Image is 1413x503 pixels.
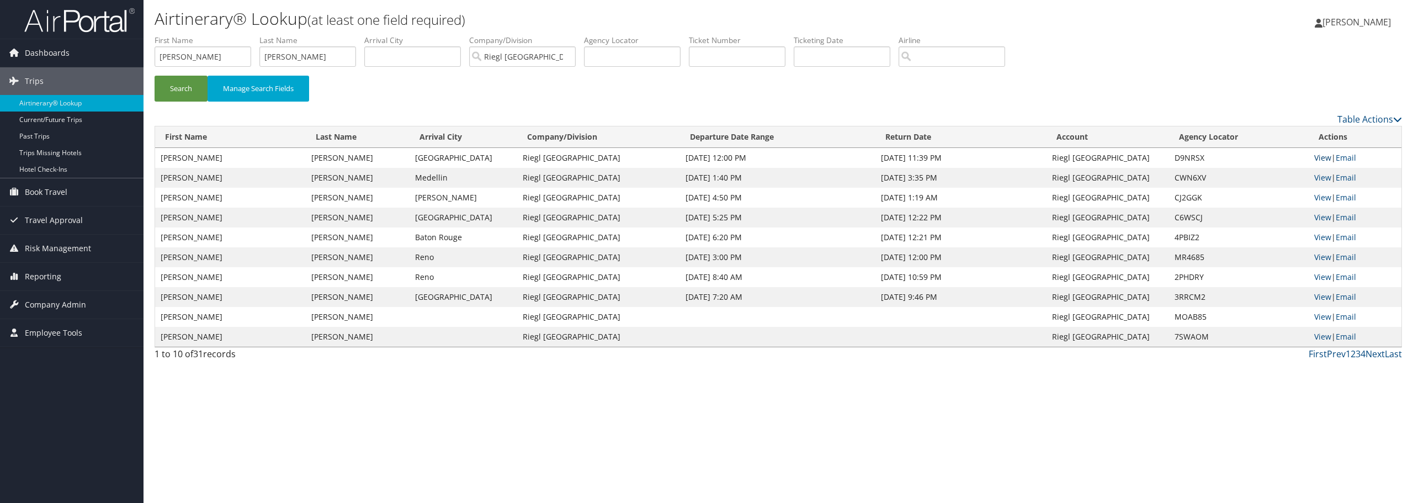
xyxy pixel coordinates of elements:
[25,207,83,234] span: Travel Approval
[1169,287,1309,307] td: 3RRCM2
[1315,6,1402,39] a: [PERSON_NAME]
[1169,267,1309,287] td: 2PHDRY
[875,208,1047,227] td: [DATE] 12:22 PM
[1047,327,1169,347] td: Riegl [GEOGRAPHIC_DATA]
[1047,247,1169,267] td: Riegl [GEOGRAPHIC_DATA]
[875,247,1047,267] td: [DATE] 12:00 PM
[1169,188,1309,208] td: CJ2GGK
[1309,188,1401,208] td: |
[1366,348,1385,360] a: Next
[155,327,306,347] td: [PERSON_NAME]
[306,227,410,247] td: [PERSON_NAME]
[1169,227,1309,247] td: 4PBIZ2
[1309,227,1401,247] td: |
[689,35,794,46] label: Ticket Number
[410,188,517,208] td: [PERSON_NAME]
[1309,247,1401,267] td: |
[25,178,67,206] span: Book Travel
[306,267,410,287] td: [PERSON_NAME]
[1336,272,1356,282] a: Email
[1047,267,1169,287] td: Riegl [GEOGRAPHIC_DATA]
[1309,148,1401,168] td: |
[155,227,306,247] td: [PERSON_NAME]
[1169,148,1309,168] td: D9NRSX
[1336,292,1356,302] a: Email
[1169,307,1309,327] td: MOAB85
[1309,348,1327,360] a: First
[306,208,410,227] td: [PERSON_NAME]
[306,287,410,307] td: [PERSON_NAME]
[1047,307,1169,327] td: Riegl [GEOGRAPHIC_DATA]
[155,126,306,148] th: First Name: activate to sort column ascending
[410,148,517,168] td: [GEOGRAPHIC_DATA]
[517,188,680,208] td: Riegl [GEOGRAPHIC_DATA]
[875,126,1047,148] th: Return Date: activate to sort column ascending
[306,307,410,327] td: [PERSON_NAME]
[1047,287,1169,307] td: Riegl [GEOGRAPHIC_DATA]
[306,327,410,347] td: [PERSON_NAME]
[1336,252,1356,262] a: Email
[410,267,517,287] td: Reno
[680,208,875,227] td: [DATE] 5:25 PM
[1336,212,1356,223] a: Email
[410,287,517,307] td: [GEOGRAPHIC_DATA]
[1327,348,1346,360] a: Prev
[306,148,410,168] td: [PERSON_NAME]
[517,126,680,148] th: Company/Division
[1169,208,1309,227] td: C6WSCJ
[155,347,454,366] div: 1 to 10 of records
[1047,208,1169,227] td: Riegl [GEOGRAPHIC_DATA]
[1314,252,1331,262] a: View
[517,208,680,227] td: Riegl [GEOGRAPHIC_DATA]
[155,287,306,307] td: [PERSON_NAME]
[1309,307,1401,327] td: |
[1314,331,1331,342] a: View
[410,168,517,188] td: Medellin
[1047,227,1169,247] td: Riegl [GEOGRAPHIC_DATA]
[680,227,875,247] td: [DATE] 6:20 PM
[1309,126,1401,148] th: Actions
[1047,168,1169,188] td: Riegl [GEOGRAPHIC_DATA]
[469,35,584,46] label: Company/Division
[1346,348,1351,360] a: 1
[25,67,44,95] span: Trips
[364,35,469,46] label: Arrival City
[1314,152,1331,163] a: View
[1336,152,1356,163] a: Email
[680,126,875,148] th: Departure Date Range: activate to sort column ascending
[1336,192,1356,203] a: Email
[1047,148,1169,168] td: Riegl [GEOGRAPHIC_DATA]
[1314,232,1331,242] a: View
[208,76,309,102] button: Manage Search Fields
[517,247,680,267] td: Riegl [GEOGRAPHIC_DATA]
[24,7,135,33] img: airportal-logo.png
[193,348,203,360] span: 31
[875,168,1047,188] td: [DATE] 3:35 PM
[680,287,875,307] td: [DATE] 7:20 AM
[1337,113,1402,125] a: Table Actions
[155,35,259,46] label: First Name
[1169,168,1309,188] td: CWN6XV
[306,126,410,148] th: Last Name: activate to sort column ascending
[1169,126,1309,148] th: Agency Locator: activate to sort column ascending
[306,247,410,267] td: [PERSON_NAME]
[259,35,364,46] label: Last Name
[899,35,1013,46] label: Airline
[794,35,899,46] label: Ticketing Date
[584,35,689,46] label: Agency Locator
[875,148,1047,168] td: [DATE] 11:39 PM
[1309,287,1401,307] td: |
[155,7,986,30] h1: Airtinerary® Lookup
[1314,172,1331,183] a: View
[1336,232,1356,242] a: Email
[155,168,306,188] td: [PERSON_NAME]
[1169,247,1309,267] td: MR4685
[1336,331,1356,342] a: Email
[25,235,91,262] span: Risk Management
[155,188,306,208] td: [PERSON_NAME]
[680,168,875,188] td: [DATE] 1:40 PM
[155,148,306,168] td: [PERSON_NAME]
[680,188,875,208] td: [DATE] 4:50 PM
[1361,348,1366,360] a: 4
[1314,212,1331,223] a: View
